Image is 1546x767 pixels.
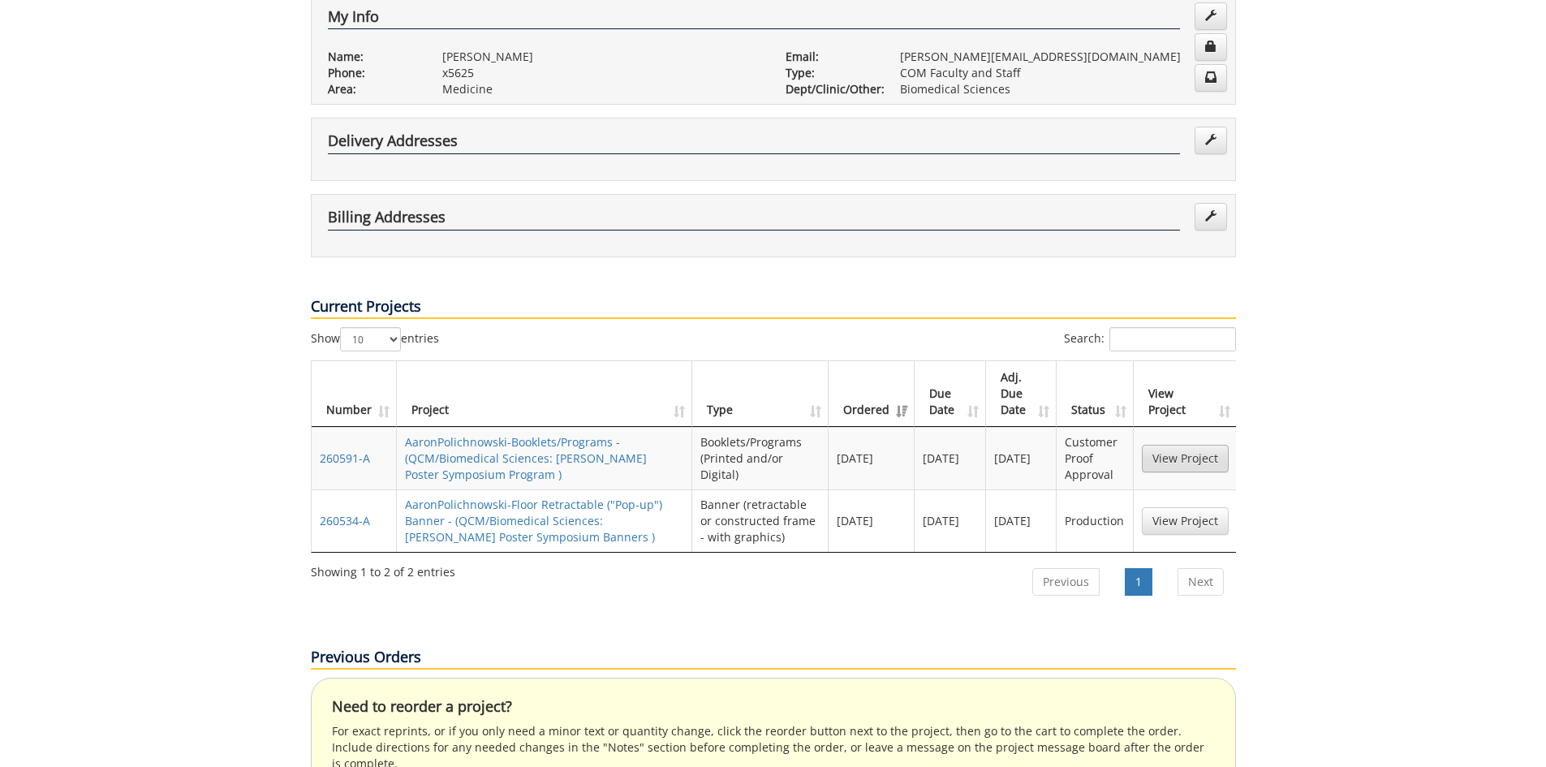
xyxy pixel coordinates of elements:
[328,81,418,97] p: Area:
[320,450,370,466] a: 260591-A
[900,81,1219,97] p: Biomedical Sciences
[328,49,418,65] p: Name:
[328,9,1180,30] h4: My Info
[786,81,876,97] p: Dept/Clinic/Other:
[1142,507,1229,535] a: View Project
[900,49,1219,65] p: [PERSON_NAME][EMAIL_ADDRESS][DOMAIN_NAME]
[829,361,915,427] th: Ordered: activate to sort column ascending
[405,434,647,482] a: AaronPolichnowski-Booklets/Programs - (QCM/Biomedical Sciences: [PERSON_NAME] Poster Symposium Pr...
[986,361,1057,427] th: Adj. Due Date: activate to sort column ascending
[442,81,761,97] p: Medicine
[332,699,1215,715] h4: Need to reorder a project?
[405,497,662,545] a: AaronPolichnowski-Floor Retractable ("Pop-up") Banner - (QCM/Biomedical Sciences: [PERSON_NAME] P...
[442,49,761,65] p: [PERSON_NAME]
[1057,361,1133,427] th: Status: activate to sort column ascending
[320,513,370,528] a: 260534-A
[1142,445,1229,472] a: View Project
[829,427,915,489] td: [DATE]
[340,327,401,351] select: Showentries
[692,427,829,489] td: Booklets/Programs (Printed and/or Digital)
[328,209,1180,231] h4: Billing Addresses
[1057,489,1133,552] td: Production
[1195,127,1227,154] a: Edit Addresses
[442,65,761,81] p: x5625
[692,361,829,427] th: Type: activate to sort column ascending
[915,361,986,427] th: Due Date: activate to sort column ascending
[1125,568,1152,596] a: 1
[1195,64,1227,92] a: Change Communication Preferences
[1064,327,1236,351] label: Search:
[1134,361,1237,427] th: View Project: activate to sort column ascending
[692,489,829,552] td: Banner (retractable or constructed frame - with graphics)
[1032,568,1100,596] a: Previous
[1109,327,1236,351] input: Search:
[397,361,692,427] th: Project: activate to sort column ascending
[311,558,455,580] div: Showing 1 to 2 of 2 entries
[1195,33,1227,61] a: Change Password
[311,327,439,351] label: Show entries
[986,427,1057,489] td: [DATE]
[1057,427,1133,489] td: Customer Proof Approval
[1195,2,1227,30] a: Edit Info
[1178,568,1224,596] a: Next
[312,361,397,427] th: Number: activate to sort column ascending
[829,489,915,552] td: [DATE]
[786,49,876,65] p: Email:
[1195,203,1227,231] a: Edit Addresses
[311,296,1236,319] p: Current Projects
[900,65,1219,81] p: COM Faculty and Staff
[915,489,986,552] td: [DATE]
[328,65,418,81] p: Phone:
[986,489,1057,552] td: [DATE]
[915,427,986,489] td: [DATE]
[786,65,876,81] p: Type:
[328,133,1180,154] h4: Delivery Addresses
[311,647,1236,670] p: Previous Orders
